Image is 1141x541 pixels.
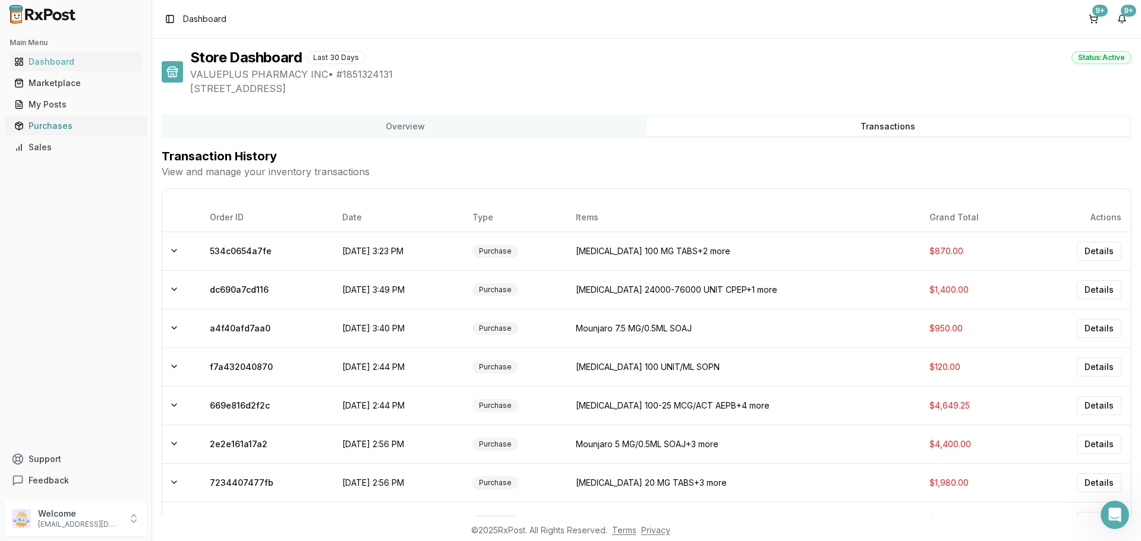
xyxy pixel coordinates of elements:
button: Sales [5,138,147,157]
button: Overview [164,117,647,136]
div: Dashboard [14,56,137,68]
h2: Transaction History [162,148,1131,164]
td: 7234407477fb [200,463,333,502]
td: [MEDICAL_DATA] 20 MG TABS +3 more [566,463,919,502]
button: 9+ [1112,10,1131,29]
td: cbb003b4d5ca [200,502,333,540]
span: VALUEPLUS PHARMACY INC • # 1851324131 [190,67,1131,81]
div: 9+ [1121,5,1136,17]
td: [DATE] 2:56 PM [333,463,463,502]
td: [MEDICAL_DATA] 24000-76000 UNIT CPEP +1 more [566,270,919,309]
button: Details [1077,319,1121,338]
a: My Posts [10,94,142,115]
button: Details [1077,357,1121,377]
td: [DATE] 2:44 PM [333,386,463,425]
div: Purchase [472,515,518,528]
iframe: Intercom live chat [1101,501,1129,529]
div: Purchases [14,120,137,132]
div: Last 30 Days [307,51,365,64]
td: 669e816d2f2c [200,386,333,425]
p: Welcome [38,508,121,520]
button: Details [1077,473,1121,492]
a: Dashboard [10,51,142,72]
div: Marketplace [14,77,137,89]
th: Date [333,203,463,232]
th: Type [463,203,567,232]
button: Details [1077,242,1121,261]
td: $1,980.00 [920,463,1029,502]
p: [EMAIL_ADDRESS][DOMAIN_NAME] [38,520,121,529]
button: Details [1077,435,1121,454]
td: $950.00 [920,309,1029,347]
a: Privacy [641,525,670,535]
td: $4,400.00 [920,425,1029,463]
td: [MEDICAL_DATA] 100 MG TABS +2 more [566,232,919,270]
nav: breadcrumb [183,13,226,25]
td: dc690a7cd116 [200,270,333,309]
div: Purchase [472,399,518,412]
td: [MEDICAL_DATA] 100-25 MCG/ACT AEPB +4 more [566,386,919,425]
button: 9+ [1084,10,1103,29]
div: Purchase [472,360,518,374]
img: RxPost Logo [5,5,81,24]
p: View and manage your inventory transactions [162,164,1131,179]
a: Sales [10,137,142,158]
td: $3,917.26 [920,502,1029,540]
div: Purchase [472,476,518,489]
img: User avatar [12,509,31,528]
div: Purchase [472,245,518,258]
td: f7a432040870 [200,347,333,386]
span: Feedback [29,474,69,486]
div: Purchase [472,438,518,451]
td: [DATE] 3:49 PM [333,270,463,309]
td: Mounjaro 7.5 MG/0.5ML SOAJ [566,309,919,347]
div: My Posts [14,99,137,110]
td: [DATE] 3:40 PM [333,309,463,347]
button: Details [1077,396,1121,415]
button: Details [1077,512,1121,531]
td: 534c0654a7fe [200,232,333,270]
button: Dashboard [5,52,147,71]
span: [STREET_ADDRESS] [190,81,1131,96]
td: [MEDICAL_DATA] 100 UNIT/ML SOPN [566,347,919,386]
th: Items [566,203,919,232]
button: Transactions [647,117,1129,136]
span: Dashboard [183,13,226,25]
div: 9+ [1092,5,1108,17]
div: Purchase [472,283,518,296]
td: [DATE] 3:23 PM [333,232,463,270]
button: Details [1077,280,1121,299]
button: My Posts [5,95,147,114]
h2: Main Menu [10,38,142,48]
a: Purchases [10,115,142,137]
td: $1,400.00 [920,270,1029,309]
td: $4,649.25 [920,386,1029,425]
a: Marketplace [10,72,142,94]
div: Status: Active [1071,51,1131,64]
td: $870.00 [920,232,1029,270]
a: Terms [612,525,636,535]
td: a4f40afd7aa0 [200,309,333,347]
div: Purchase [472,322,518,335]
td: $120.00 [920,347,1029,386]
button: Feedback [5,470,147,491]
td: 2e2e161a17a2 [200,425,333,463]
h1: Store Dashboard [190,48,302,67]
th: Grand Total [920,203,1029,232]
td: [MEDICAL_DATA] 117 MG/0.75ML SUSY +4 more [566,502,919,540]
td: [DATE] 2:44 PM [333,347,463,386]
td: [DATE] 3:31 PM [333,502,463,540]
td: [DATE] 2:56 PM [333,425,463,463]
button: Marketplace [5,74,147,93]
div: Sales [14,141,137,153]
th: Actions [1029,203,1131,232]
th: Order ID [200,203,333,232]
button: Support [5,448,147,470]
td: Mounjaro 5 MG/0.5ML SOAJ +3 more [566,425,919,463]
button: Purchases [5,116,147,135]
